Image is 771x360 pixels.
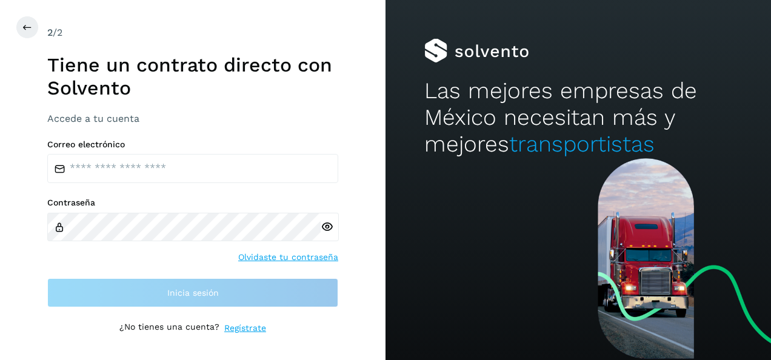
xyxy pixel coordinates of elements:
[509,131,655,157] span: transportistas
[47,53,338,100] h1: Tiene un contrato directo con Solvento
[119,322,219,335] p: ¿No tienes una cuenta?
[424,78,733,158] h2: Las mejores empresas de México necesitan más y mejores
[224,322,266,335] a: Regístrate
[238,251,338,264] a: Olvidaste tu contraseña
[47,278,338,307] button: Inicia sesión
[47,139,338,150] label: Correo electrónico
[47,198,338,208] label: Contraseña
[167,288,219,297] span: Inicia sesión
[47,113,338,124] h3: Accede a tu cuenta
